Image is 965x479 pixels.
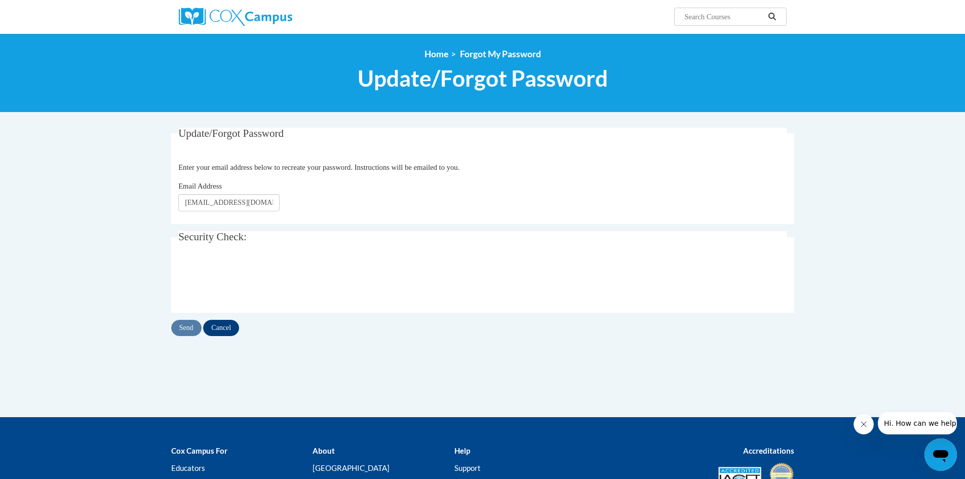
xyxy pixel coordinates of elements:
input: Email [178,194,280,211]
iframe: reCAPTCHA [178,261,332,300]
b: Help [454,446,470,455]
span: Update/Forgot Password [358,65,608,92]
a: Home [424,49,448,59]
img: Cox Campus [179,8,292,26]
b: About [313,446,335,455]
span: Email Address [178,182,222,190]
iframe: Close message [854,414,874,434]
iframe: Button to launch messaging window [924,438,957,471]
span: Enter your email address below to recreate your password. Instructions will be emailed to you. [178,163,459,171]
b: Accreditations [743,446,794,455]
b: Cox Campus For [171,446,227,455]
button: Search [764,11,780,23]
input: Search Courses [683,11,764,23]
span: Hi. How can we help? [6,7,82,15]
a: Support [454,463,481,472]
span: Update/Forgot Password [178,127,284,139]
a: Cox Campus [179,8,371,26]
a: [GEOGRAPHIC_DATA] [313,463,390,472]
iframe: Message from company [878,412,957,434]
input: Cancel [203,320,239,336]
span: Forgot My Password [460,49,541,59]
a: Educators [171,463,205,472]
span: Security Check: [178,231,247,243]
